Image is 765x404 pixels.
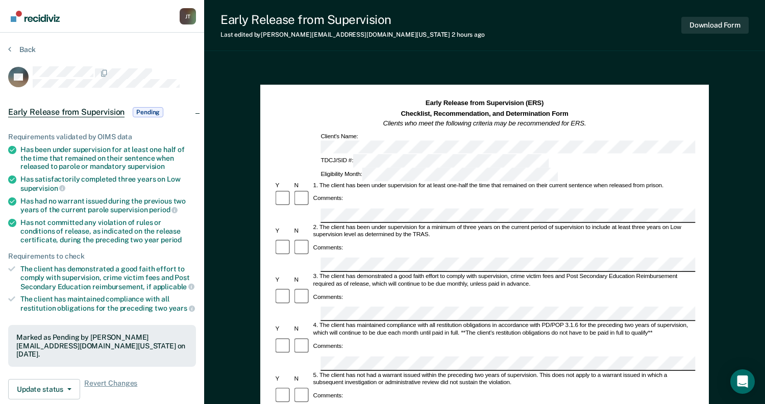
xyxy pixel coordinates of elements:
[274,182,293,189] div: Y
[20,265,196,291] div: The client has demonstrated a good faith effort to comply with supervision, crime victim fees and...
[11,11,60,22] img: Recidiviz
[452,31,485,38] span: 2 hours ago
[312,392,344,400] div: Comments:
[293,375,312,383] div: N
[16,333,188,359] div: Marked as Pending by [PERSON_NAME][EMAIL_ADDRESS][DOMAIN_NAME][US_STATE] on [DATE].
[319,168,559,181] div: Eligibility Month:
[220,31,485,38] div: Last edited by [PERSON_NAME][EMAIL_ADDRESS][DOMAIN_NAME][US_STATE]
[293,228,312,235] div: N
[293,276,312,284] div: N
[128,162,165,170] span: supervision
[274,276,293,284] div: Y
[312,223,696,239] div: 2. The client has been under supervision for a minimum of three years on the current period of su...
[20,295,196,312] div: The client has maintained compliance with all restitution obligations for the preceding two
[319,155,550,168] div: TDCJ/SID #:
[383,119,586,127] em: Clients who meet the following criteria may be recommended for ERS.
[20,184,65,192] span: supervision
[180,8,196,24] button: Profile dropdown button
[8,45,36,54] button: Back
[20,218,196,244] div: Has not committed any violation of rules or conditions of release, as indicated on the release ce...
[169,304,195,312] span: years
[161,236,182,244] span: period
[426,99,544,107] strong: Early Release from Supervision (ERS)
[681,17,749,34] button: Download Form
[8,252,196,261] div: Requirements to check
[8,379,80,399] button: Update status
[312,294,344,301] div: Comments:
[274,375,293,383] div: Y
[149,206,178,214] span: period
[274,326,293,334] div: Y
[312,195,344,203] div: Comments:
[84,379,137,399] span: Revert Changes
[180,8,196,24] div: J T
[730,369,755,394] div: Open Intercom Messenger
[293,326,312,334] div: N
[153,283,194,291] span: applicable
[20,145,196,171] div: Has been under supervision for at least one half of the time that remained on their sentence when...
[312,343,344,350] div: Comments:
[20,197,196,214] div: Has had no warrant issued during the previous two years of the current parole supervision
[133,107,163,117] span: Pending
[8,133,196,141] div: Requirements validated by OIMS data
[312,371,696,387] div: 5. The client has not had a warrant issued within the preceding two years of supervision. This do...
[20,175,196,192] div: Has satisfactorily completed three years on Low
[312,322,696,337] div: 4. The client has maintained compliance with all restitution obligations in accordance with PD/PO...
[8,107,125,117] span: Early Release from Supervision
[401,109,568,117] strong: Checklist, Recommendation, and Determination Form
[312,244,344,252] div: Comments:
[312,273,696,288] div: 3. The client has demonstrated a good faith effort to comply with supervision, crime victim fees ...
[220,12,485,27] div: Early Release from Supervision
[312,182,696,189] div: 1. The client has been under supervision for at least one-half the time that remained on their cu...
[293,182,312,189] div: N
[274,228,293,235] div: Y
